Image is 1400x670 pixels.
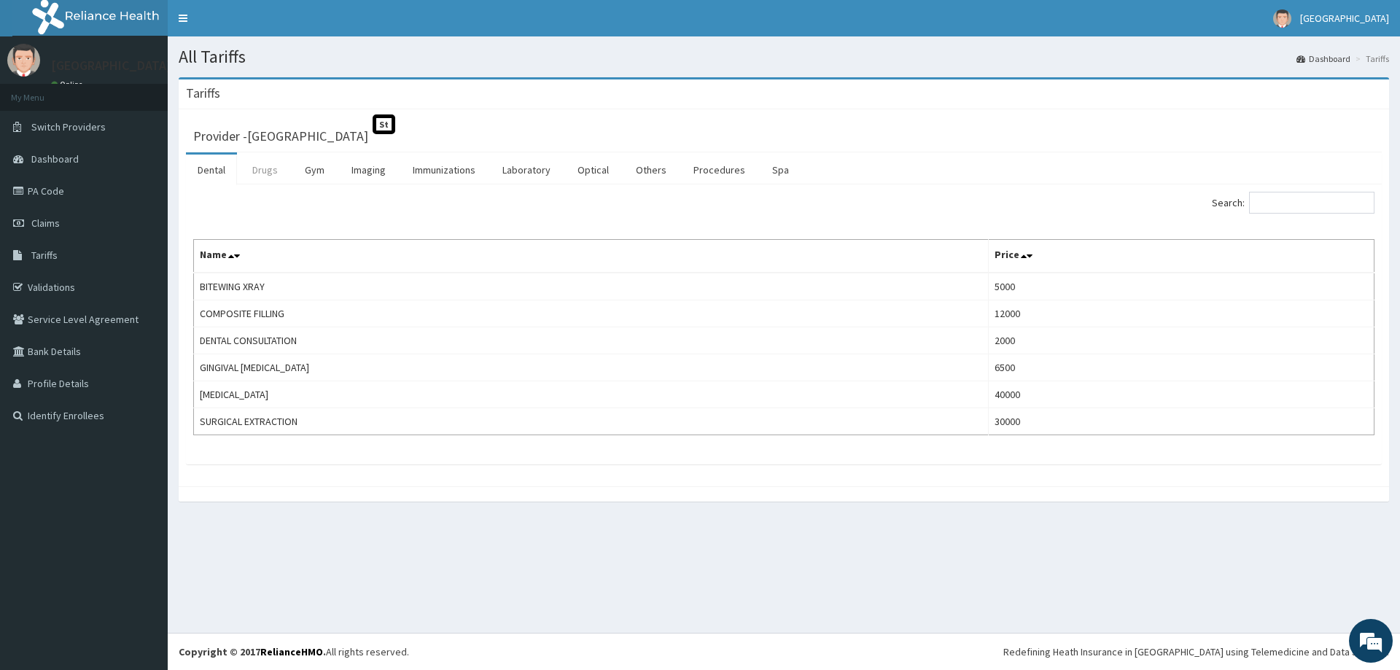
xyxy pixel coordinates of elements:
td: 6500 [989,354,1374,381]
div: Redefining Heath Insurance in [GEOGRAPHIC_DATA] using Telemedicine and Data Science! [1003,644,1389,659]
td: 2000 [989,327,1374,354]
a: Spa [761,155,801,185]
td: COMPOSITE FILLING [194,300,989,327]
td: 30000 [989,408,1374,435]
textarea: Type your message and hit 'Enter' [7,398,278,449]
td: SURGICAL EXTRACTION [194,408,989,435]
img: User Image [1273,9,1291,28]
span: Claims [31,217,60,230]
a: RelianceHMO [260,645,323,658]
th: Name [194,240,989,273]
h1: All Tariffs [179,47,1389,66]
td: BITEWING XRAY [194,273,989,300]
footer: All rights reserved. [168,633,1400,670]
strong: Copyright © 2017 . [179,645,326,658]
a: Online [51,79,86,90]
a: Procedures [682,155,757,185]
p: [GEOGRAPHIC_DATA] [51,59,171,72]
a: Gym [293,155,336,185]
span: [GEOGRAPHIC_DATA] [1300,12,1389,25]
a: Drugs [241,155,289,185]
a: Immunizations [401,155,487,185]
div: Chat with us now [76,82,245,101]
a: Dashboard [1296,52,1350,65]
a: Others [624,155,678,185]
a: Laboratory [491,155,562,185]
h3: Provider - [GEOGRAPHIC_DATA] [193,130,368,143]
span: We're online! [85,184,201,331]
div: Minimize live chat window [239,7,274,42]
span: St [373,114,395,134]
td: DENTAL CONSULTATION [194,327,989,354]
a: Imaging [340,155,397,185]
label: Search: [1212,192,1374,214]
span: Tariffs [31,249,58,262]
img: User Image [7,44,40,77]
th: Price [989,240,1374,273]
span: Dashboard [31,152,79,165]
a: Dental [186,155,237,185]
td: GINGIVAL [MEDICAL_DATA] [194,354,989,381]
td: 40000 [989,381,1374,408]
img: d_794563401_company_1708531726252_794563401 [27,73,59,109]
td: [MEDICAL_DATA] [194,381,989,408]
a: Optical [566,155,621,185]
td: 12000 [989,300,1374,327]
td: 5000 [989,273,1374,300]
li: Tariffs [1352,52,1389,65]
input: Search: [1249,192,1374,214]
h3: Tariffs [186,87,220,100]
span: Switch Providers [31,120,106,133]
